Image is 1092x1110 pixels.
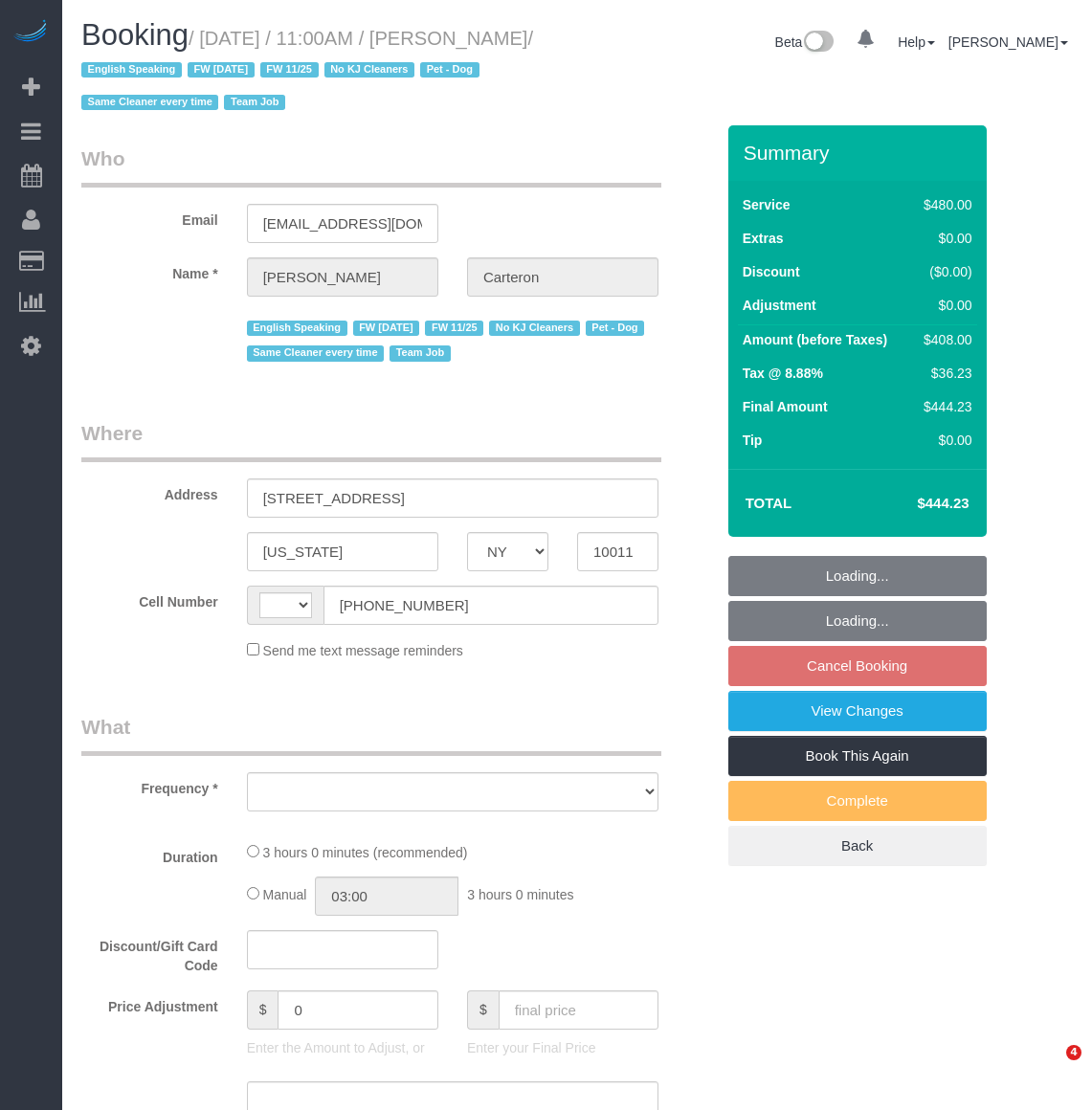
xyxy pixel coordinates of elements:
[948,34,1068,50] a: [PERSON_NAME]
[425,321,483,336] span: FW 11/25
[260,62,319,78] span: FW 11/25
[420,62,479,78] span: Pet - Dog
[743,229,784,248] label: Extras
[577,532,658,571] input: Zip Code
[743,195,791,214] label: Service
[489,321,580,336] span: No KJ Cleaners
[67,772,233,798] label: Frequency *
[263,887,307,902] span: Manual
[224,95,285,110] span: Team Job
[586,321,644,336] span: Pet - Dog
[728,826,987,866] a: Back
[67,990,233,1016] label: Price Adjustment
[247,532,438,571] input: City
[802,31,834,55] img: New interface
[67,478,233,504] label: Address
[81,144,661,188] legend: Who
[898,34,935,50] a: Help
[1066,1045,1081,1060] span: 4
[467,257,658,297] input: Last Name
[743,296,816,315] label: Adjustment
[81,713,661,756] legend: What
[916,364,971,383] div: $36.23
[247,990,279,1030] span: $
[859,496,969,512] h4: $444.23
[743,364,823,383] label: Tax @ 8.88%
[390,345,451,361] span: Team Job
[743,262,800,281] label: Discount
[81,62,182,78] span: English Speaking
[247,1038,438,1057] p: Enter the Amount to Adjust, or
[67,930,233,975] label: Discount/Gift Card Code
[499,990,658,1030] input: final price
[81,28,533,114] span: /
[247,321,347,336] span: English Speaking
[467,990,499,1030] span: $
[916,431,971,450] div: $0.00
[81,28,533,114] small: / [DATE] / 11:00AM / [PERSON_NAME]
[467,887,573,902] span: 3 hours 0 minutes
[743,431,763,450] label: Tip
[916,397,971,416] div: $444.23
[746,495,792,511] strong: Total
[916,195,971,214] div: $480.00
[744,142,977,164] h3: Summary
[323,586,658,625] input: Cell Number
[467,1038,658,1057] p: Enter your Final Price
[916,262,971,281] div: ($0.00)
[916,330,971,349] div: $408.00
[324,62,415,78] span: No KJ Cleaners
[247,345,384,361] span: Same Cleaner every time
[728,691,987,731] a: View Changes
[728,736,987,776] a: Book This Again
[775,34,835,50] a: Beta
[67,257,233,283] label: Name *
[247,257,438,297] input: First Name
[81,18,189,52] span: Booking
[353,321,420,336] span: FW [DATE]
[81,95,218,110] span: Same Cleaner every time
[188,62,255,78] span: FW [DATE]
[263,845,468,860] span: 3 hours 0 minutes (recommended)
[81,419,661,462] legend: Where
[67,586,233,611] label: Cell Number
[67,841,233,867] label: Duration
[11,19,50,46] img: Automaid Logo
[743,330,887,349] label: Amount (before Taxes)
[916,296,971,315] div: $0.00
[247,204,438,243] input: Email
[916,229,971,248] div: $0.00
[1027,1045,1073,1091] iframe: Intercom live chat
[67,204,233,230] label: Email
[263,643,463,658] span: Send me text message reminders
[743,397,828,416] label: Final Amount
